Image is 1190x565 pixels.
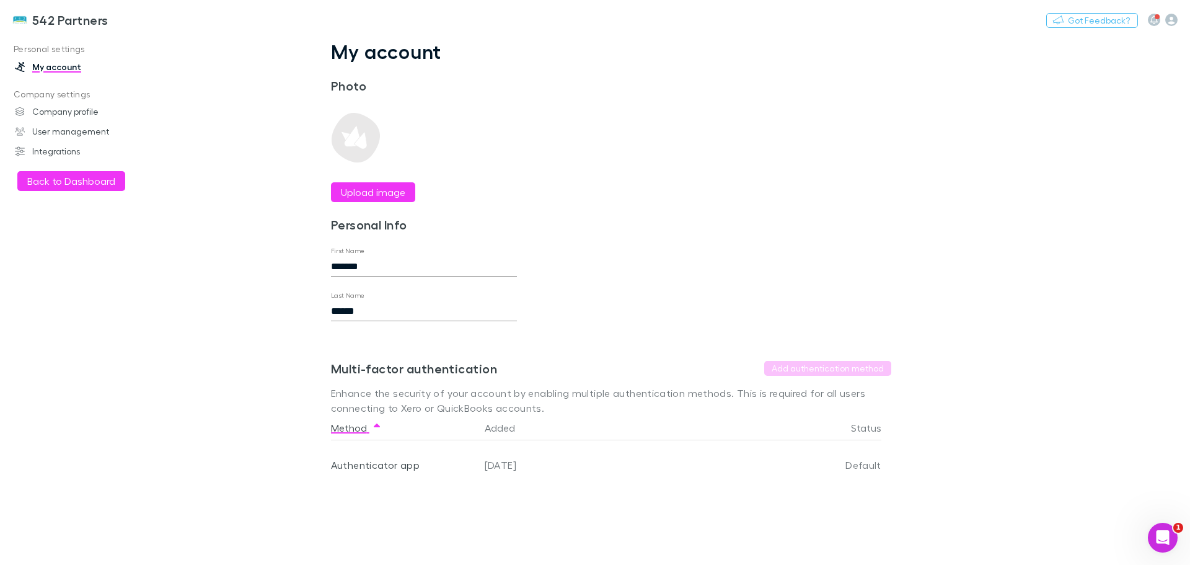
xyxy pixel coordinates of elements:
p: Company settings [2,87,167,102]
a: Company profile [2,102,167,122]
h3: Personal Info [331,217,517,232]
img: 542 Partners's Logo [12,12,27,27]
img: Preview [331,113,381,162]
a: My account [2,57,167,77]
p: Enhance the security of your account by enabling multiple authentication methods. This is require... [331,386,891,416]
button: Upload image [331,182,415,202]
p: Personal settings [2,42,167,57]
div: Default [770,440,881,490]
button: Add authentication method [764,361,891,376]
a: Integrations [2,141,167,161]
label: Upload image [341,185,405,200]
a: 542 Partners [5,5,116,35]
label: Last Name [331,291,365,300]
h3: Photo [331,78,517,93]
iframe: Intercom live chat [1148,523,1178,553]
button: Added [485,416,530,440]
h3: 542 Partners [32,12,108,27]
button: Got Feedback? [1046,13,1138,28]
a: User management [2,122,167,141]
button: Method [331,416,382,440]
h1: My account [331,40,891,63]
span: 1 [1173,523,1183,533]
h3: Multi-factor authentication [331,361,497,376]
div: Authenticator app [331,440,475,490]
button: Status [851,416,896,440]
label: First Name [331,246,365,256]
div: [DATE] [480,440,770,490]
button: Back to Dashboard [17,171,125,191]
